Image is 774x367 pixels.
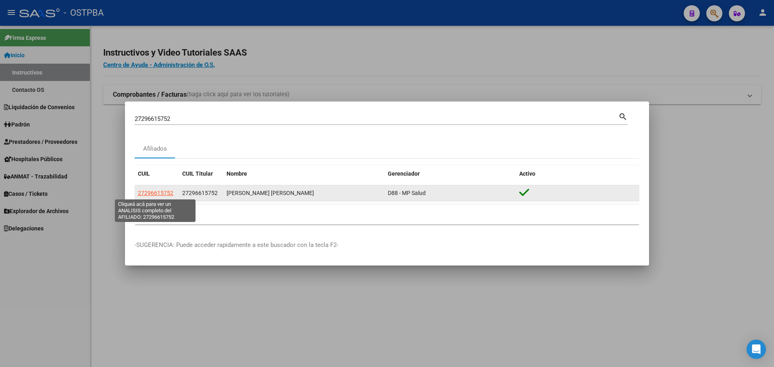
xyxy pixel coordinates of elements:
[747,340,766,359] div: Open Intercom Messenger
[227,170,247,177] span: Nombre
[223,165,385,182] datatable-header-cell: Nombre
[179,165,223,182] datatable-header-cell: CUIL Titular
[516,165,639,182] datatable-header-cell: Activo
[182,170,213,177] span: CUIL Titular
[227,189,381,198] div: [PERSON_NAME] [PERSON_NAME]
[143,144,167,153] div: Afiliados
[135,204,639,224] div: 1 total
[385,165,516,182] datatable-header-cell: Gerenciador
[388,190,426,196] span: D88 - MP Salud
[135,165,179,182] datatable-header-cell: CUIL
[138,190,173,196] span: 27296615752
[182,190,218,196] span: 27296615752
[138,170,150,177] span: CUIL
[135,241,639,250] p: -SUGERENCIA: Puede acceder rapidamente a este buscador con la tecla F2-
[519,170,535,177] span: Activo
[618,111,628,121] mat-icon: search
[388,170,420,177] span: Gerenciador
